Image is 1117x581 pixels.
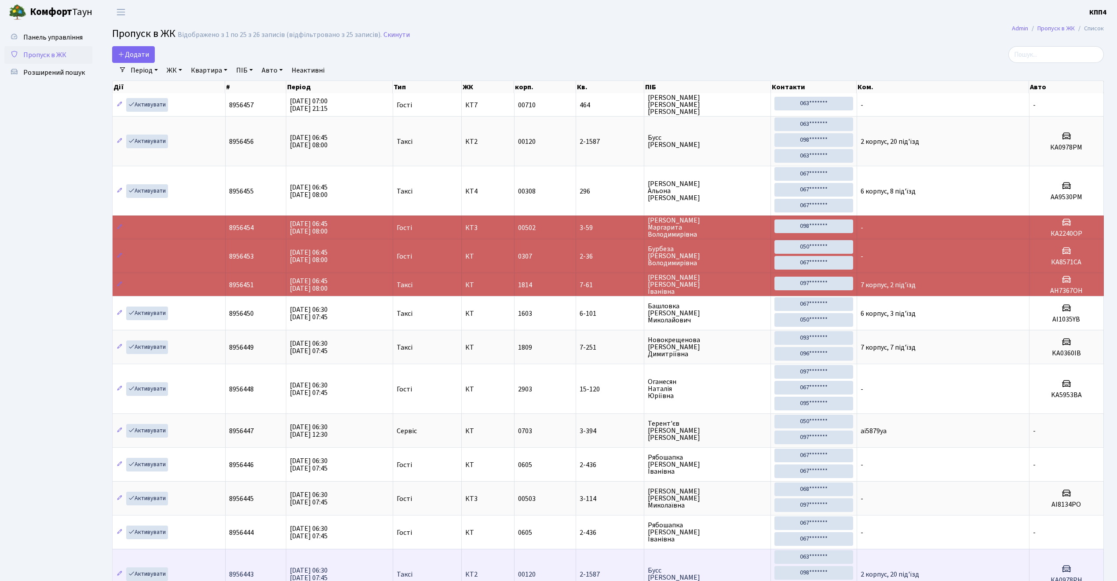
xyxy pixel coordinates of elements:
[1033,349,1100,358] h5: KA0360IB
[580,461,641,468] span: 2-436
[30,5,92,20] span: Таун
[861,223,863,233] span: -
[229,280,254,290] span: 8956451
[229,100,254,110] span: 8956457
[580,386,641,393] span: 15-120
[229,528,254,537] span: 8956444
[397,310,412,317] span: Таксі
[4,29,92,46] a: Панель управління
[290,133,328,150] span: [DATE] 06:45 [DATE] 08:00
[576,81,645,93] th: Кв.
[861,570,919,579] span: 2 корпус, 20 під'їзд
[644,81,771,93] th: ПІБ
[225,81,286,93] th: #
[648,180,767,201] span: [PERSON_NAME] Альона [PERSON_NAME]
[518,100,536,110] span: 00710
[290,456,328,473] span: [DATE] 06:30 [DATE] 07:45
[397,344,412,351] span: Таксі
[861,100,863,110] span: -
[861,460,863,470] span: -
[465,188,511,195] span: КТ4
[126,567,168,581] a: Активувати
[648,94,767,115] span: [PERSON_NAME] [PERSON_NAME] [PERSON_NAME]
[397,188,412,195] span: Таксі
[187,63,231,78] a: Квартира
[518,223,536,233] span: 00502
[397,281,412,289] span: Таксі
[465,102,511,109] span: КТ7
[4,46,92,64] a: Пропуск в ЖК
[580,138,641,145] span: 2-1587
[648,274,767,295] span: [PERSON_NAME] [PERSON_NAME] Іванівна
[290,422,328,439] span: [DATE] 06:30 [DATE] 12:30
[290,524,328,541] span: [DATE] 06:30 [DATE] 07:45
[397,571,412,578] span: Таксі
[126,135,168,148] a: Активувати
[258,63,286,78] a: Авто
[126,526,168,539] a: Активувати
[580,188,641,195] span: 296
[290,248,328,265] span: [DATE] 06:45 [DATE] 08:00
[229,460,254,470] span: 8956446
[465,253,511,260] span: КТ
[126,98,168,112] a: Активувати
[112,26,175,41] span: Пропуск в ЖК
[1029,81,1104,93] th: Авто
[1033,315,1100,324] h5: AI1035YB
[465,428,511,435] span: КТ
[514,81,576,93] th: корп.
[118,50,149,59] span: Додати
[861,494,863,504] span: -
[861,384,863,394] span: -
[580,281,641,289] span: 7-61
[648,336,767,358] span: Новокрещенова [PERSON_NAME] Димитріївна
[126,340,168,354] a: Активувати
[518,343,532,352] span: 1809
[112,46,155,63] a: Додати
[290,490,328,507] span: [DATE] 06:30 [DATE] 07:45
[1033,391,1100,399] h5: KA5953BA
[1033,193,1100,201] h5: АА9530РМ
[1012,24,1028,33] a: Admin
[648,303,767,324] span: Башловка [PERSON_NAME] Миколайович
[290,219,328,236] span: [DATE] 06:45 [DATE] 08:00
[397,529,412,536] span: Гості
[518,186,536,196] span: 00308
[229,343,254,352] span: 8956449
[397,253,412,260] span: Гості
[290,380,328,398] span: [DATE] 06:30 [DATE] 07:45
[861,528,863,537] span: -
[286,81,393,93] th: Період
[580,344,641,351] span: 7-251
[1033,143,1100,152] h5: КА0978РМ
[233,63,256,78] a: ПІБ
[861,137,919,146] span: 2 корпус, 20 під'їзд
[580,253,641,260] span: 2-36
[861,426,887,436] span: ai5879ya
[397,224,412,231] span: Гості
[290,339,328,356] span: [DATE] 06:30 [DATE] 07:45
[518,460,532,470] span: 0605
[127,63,161,78] a: Період
[518,494,536,504] span: 00503
[290,183,328,200] span: [DATE] 06:45 [DATE] 08:00
[113,81,225,93] th: Дії
[229,570,254,579] span: 8956443
[178,31,382,39] div: Відображено з 1 по 25 з 26 записів (відфільтровано з 25 записів).
[397,386,412,393] span: Гості
[1033,287,1100,295] h5: АН7367ОН
[229,384,254,394] span: 8956448
[580,310,641,317] span: 6-101
[465,344,511,351] span: КТ
[465,310,511,317] span: КТ
[23,50,66,60] span: Пропуск в ЖК
[397,495,412,502] span: Гості
[518,528,532,537] span: 0605
[30,5,72,19] b: Комфорт
[1033,501,1100,509] h5: AI8134PO
[397,102,412,109] span: Гості
[648,488,767,509] span: [PERSON_NAME] [PERSON_NAME] Миколаївна
[580,529,641,536] span: 2-436
[1089,7,1106,18] a: КПП4
[126,307,168,320] a: Активувати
